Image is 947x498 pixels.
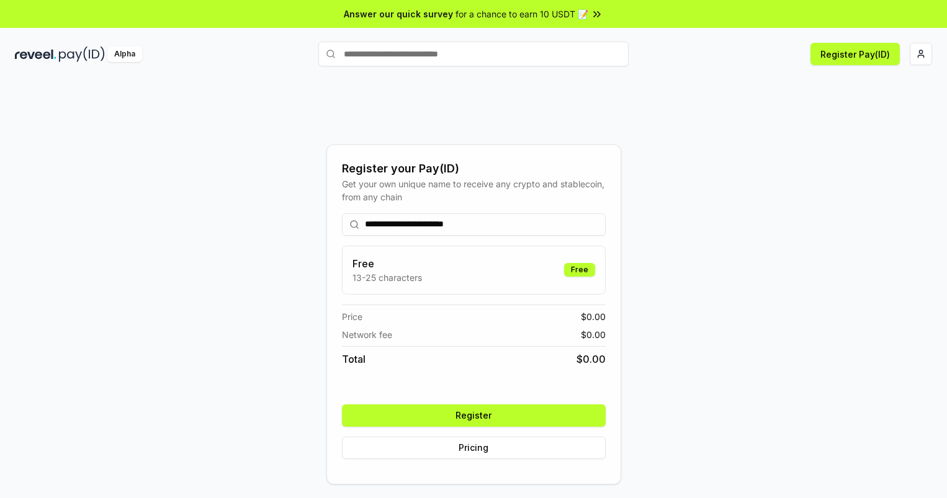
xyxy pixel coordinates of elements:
[59,47,105,62] img: pay_id
[342,177,606,203] div: Get your own unique name to receive any crypto and stablecoin, from any chain
[810,43,900,65] button: Register Pay(ID)
[581,328,606,341] span: $ 0.00
[342,404,606,427] button: Register
[564,263,595,277] div: Free
[342,352,366,367] span: Total
[15,47,56,62] img: reveel_dark
[344,7,453,20] span: Answer our quick survey
[342,437,606,459] button: Pricing
[581,310,606,323] span: $ 0.00
[352,271,422,284] p: 13-25 characters
[577,352,606,367] span: $ 0.00
[352,256,422,271] h3: Free
[342,310,362,323] span: Price
[107,47,142,62] div: Alpha
[456,7,588,20] span: for a chance to earn 10 USDT 📝
[342,160,606,177] div: Register your Pay(ID)
[342,328,392,341] span: Network fee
